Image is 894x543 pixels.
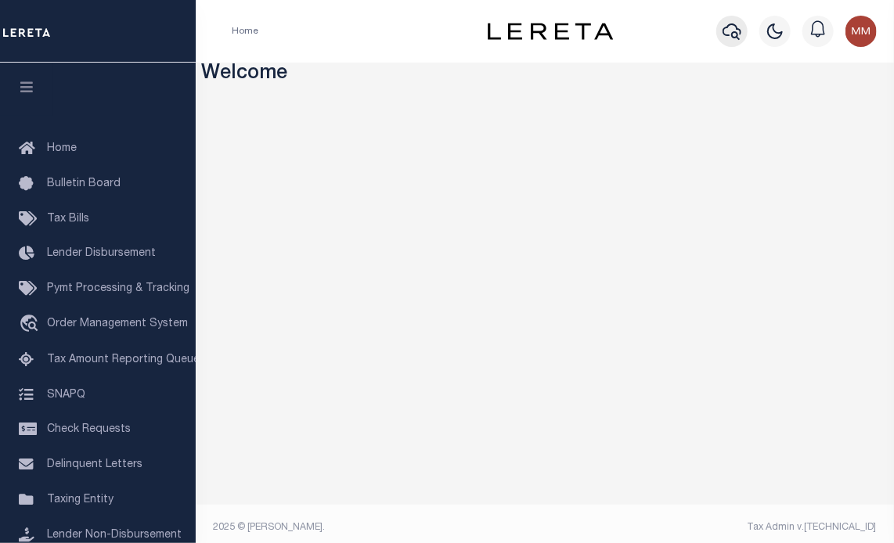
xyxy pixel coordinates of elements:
[47,214,89,225] span: Tax Bills
[47,459,142,470] span: Delinquent Letters
[47,283,189,294] span: Pymt Processing & Tracking
[845,16,877,47] img: svg+xml;base64,PHN2ZyB4bWxucz0iaHR0cDovL3d3dy53My5vcmcvMjAwMC9zdmciIHBvaW50ZXItZXZlbnRzPSJub25lIi...
[47,248,156,259] span: Lender Disbursement
[557,520,877,534] div: Tax Admin v.[TECHNICAL_ID]
[232,24,258,38] li: Home
[47,143,77,154] span: Home
[202,63,889,86] h3: Welcome
[47,424,131,435] span: Check Requests
[47,530,182,541] span: Lender Non-Disbursement
[47,318,188,329] span: Order Management System
[47,354,200,365] span: Tax Amount Reporting Queue
[47,178,121,189] span: Bulletin Board
[202,520,546,534] div: 2025 © [PERSON_NAME].
[19,315,44,335] i: travel_explore
[488,23,613,40] img: logo-dark.svg
[47,389,85,400] span: SNAPQ
[47,494,114,505] span: Taxing Entity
